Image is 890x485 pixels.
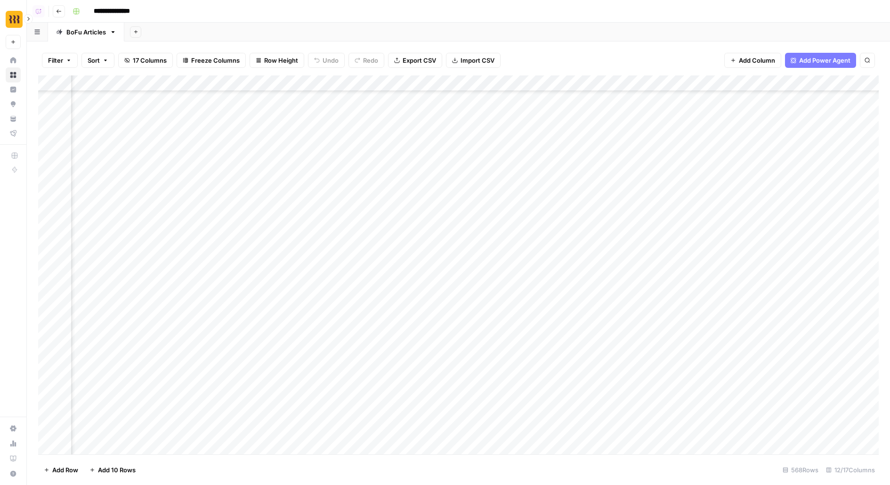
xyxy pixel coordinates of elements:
[6,8,21,31] button: Workspace: Rippling
[403,56,436,65] span: Export CSV
[6,53,21,68] a: Home
[6,451,21,466] a: Learning Hub
[250,53,304,68] button: Row Height
[739,56,775,65] span: Add Column
[191,56,240,65] span: Freeze Columns
[6,82,21,97] a: Insights
[724,53,781,68] button: Add Column
[6,111,21,126] a: Your Data
[48,56,63,65] span: Filter
[822,462,879,477] div: 12/17 Columns
[133,56,167,65] span: 17 Columns
[66,27,106,37] div: BoFu Articles
[88,56,100,65] span: Sort
[323,56,339,65] span: Undo
[81,53,114,68] button: Sort
[348,53,384,68] button: Redo
[42,53,78,68] button: Filter
[779,462,822,477] div: 568 Rows
[6,67,21,82] a: Browse
[52,465,78,475] span: Add Row
[6,97,21,112] a: Opportunities
[98,465,136,475] span: Add 10 Rows
[6,126,21,141] a: Flightpath
[6,11,23,28] img: Rippling Logo
[38,462,84,477] button: Add Row
[446,53,501,68] button: Import CSV
[264,56,298,65] span: Row Height
[6,466,21,481] button: Help + Support
[177,53,246,68] button: Freeze Columns
[6,421,21,436] a: Settings
[363,56,378,65] span: Redo
[388,53,442,68] button: Export CSV
[785,53,856,68] button: Add Power Agent
[799,56,850,65] span: Add Power Agent
[118,53,173,68] button: 17 Columns
[6,436,21,451] a: Usage
[84,462,141,477] button: Add 10 Rows
[48,23,124,41] a: BoFu Articles
[308,53,345,68] button: Undo
[461,56,494,65] span: Import CSV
